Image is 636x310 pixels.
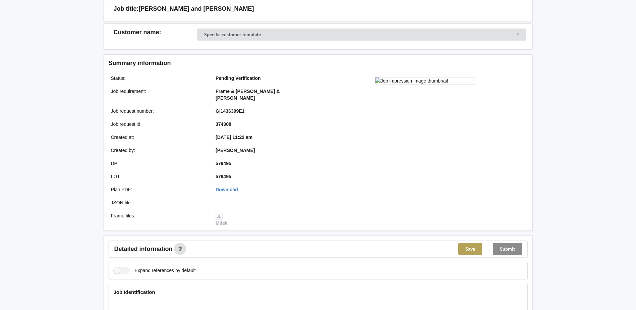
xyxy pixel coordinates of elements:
[375,77,475,85] img: Job impression image thumbnail
[216,187,238,192] a: Download
[216,174,231,179] b: 579495
[106,160,211,167] div: DP :
[216,108,244,114] b: GI1436399E1
[114,267,196,274] label: Expand references by default
[204,32,261,37] div: Specific customer template
[106,199,211,206] div: JSON file :
[106,121,211,127] div: Job request id :
[216,161,231,166] b: 579495
[109,59,421,67] h3: Summary information
[106,186,211,193] div: Plan PDF :
[197,29,526,41] div: Customer Selector
[114,5,139,13] h3: Job title:
[216,89,280,101] b: Frame & [PERSON_NAME] & [PERSON_NAME]
[114,29,197,36] h3: Customer name :
[114,246,173,252] span: Detailed information
[106,134,211,141] div: Created at :
[106,88,211,101] div: Job requirement :
[106,108,211,114] div: Job request number :
[106,75,211,82] div: Status :
[216,135,252,140] b: [DATE] 11:22 am
[458,243,482,255] button: Save
[106,147,211,154] div: Created by :
[106,173,211,180] div: LOT :
[114,289,523,295] h4: Job Identification
[216,148,255,153] b: [PERSON_NAME]
[216,75,261,81] b: Pending Verification
[216,213,228,226] a: Mitek
[216,121,231,127] b: 374308
[139,5,254,13] h3: [PERSON_NAME] and [PERSON_NAME]
[106,212,211,226] div: Frame files :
